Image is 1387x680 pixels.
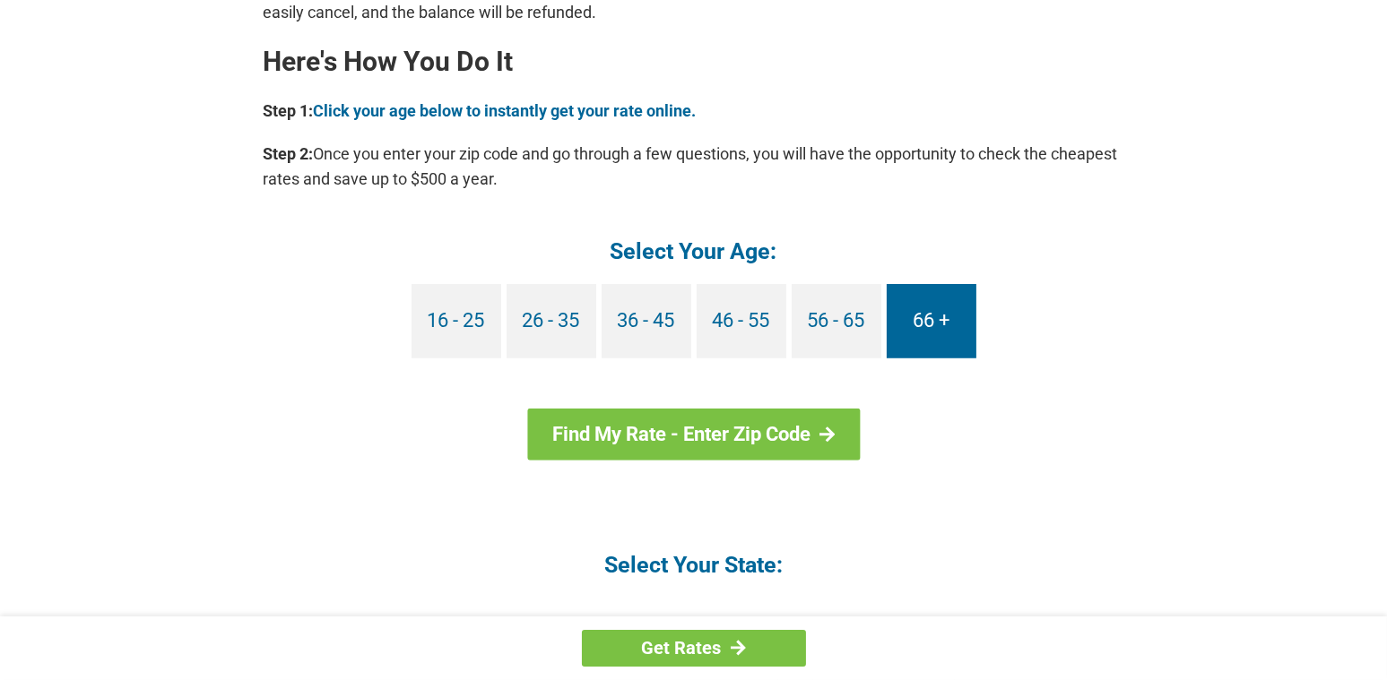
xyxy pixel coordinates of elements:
[264,237,1124,266] h4: Select Your Age:
[264,550,1124,580] h4: Select Your State:
[264,101,314,120] b: Step 1:
[507,284,596,358] a: 26 - 35
[264,142,1124,192] p: Once you enter your zip code and go through a few questions, you will have the opportunity to che...
[697,284,786,358] a: 46 - 55
[602,284,691,358] a: 36 - 45
[792,284,881,358] a: 56 - 65
[412,284,501,358] a: 16 - 25
[264,144,314,163] b: Step 2:
[582,630,806,667] a: Get Rates
[264,47,1124,76] h2: Here's How You Do It
[527,409,860,461] a: Find My Rate - Enter Zip Code
[314,101,697,120] a: Click your age below to instantly get your rate online.
[887,284,976,358] a: 66 +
